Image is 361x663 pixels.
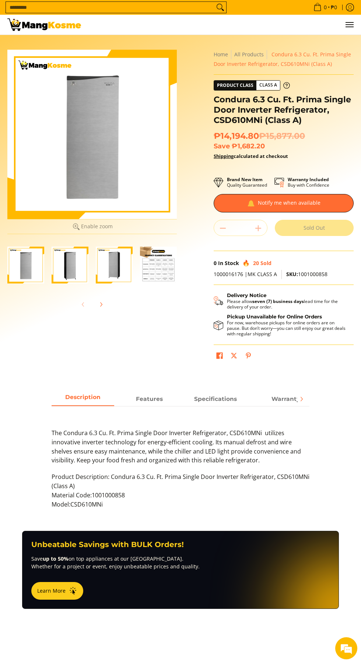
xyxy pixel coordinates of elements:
[218,260,239,267] span: In Stock
[286,271,327,278] span: 1001000858
[7,219,177,234] button: Enable zoom
[88,15,354,35] ul: Customer Navigation
[214,94,354,125] h1: Condura 6.3 Cu. Ft. Prima Single Door Inverter Refrigerator, CSD610MNi (Class A)
[259,131,305,141] del: ₱15,877.00
[52,472,309,516] p: Product Description: Condura 6.3 Cu. Ft. Prima Single Door Inverter Refrigerator, CSD610MNi (Clas...
[96,247,133,283] img: Condura 6.3 Cu. Ft. Prima Single Door Inverter Refrigerator, CSD610MNi (Class A)-3
[43,555,69,562] strong: up to 50%
[214,271,277,278] span: 1000016176 |MK CLASS A
[22,531,339,609] a: Unbeatable Savings with BULK Orders! Saveup to 50%on top appliances at our [GEOGRAPHIC_DATA]. Whe...
[92,491,125,499] span: 1001000858
[31,582,83,600] button: Learn More
[323,5,328,10] span: 0
[288,176,329,183] strong: Warranty Included
[252,298,304,304] strong: seven (7) business days
[52,429,309,472] p: The Condura 6.3 Cu. Ft. Prima Single Door Inverter Refrigerator, CSD610MNi utilizes innovative in...
[214,260,217,267] span: 0
[214,81,256,90] span: Product Class
[260,260,271,267] span: Sold
[214,50,354,69] nav: Breadcrumbs
[214,131,305,141] span: ₱14,194.80
[52,392,114,406] a: Description
[271,395,300,402] strong: Warranty
[286,271,298,278] span: SKU:
[7,247,44,283] img: Condura 6.3 Cu. Ft. Prima Single Door Inverter Refrigerator, CSD610MNi (Class A)-1
[330,5,338,10] span: ₱0
[232,142,265,150] span: ₱1,682.20
[243,350,253,363] a: Pin on Pinterest
[214,51,228,58] a: Home
[288,177,329,188] p: Buy with Confidence
[227,314,322,320] strong: Pickup Unavailable for Online Orders
[256,81,280,90] span: Class A
[70,500,103,508] span: CSD610MNi
[227,177,267,188] p: Quality Guaranteed
[88,15,354,35] nav: Main Menu
[227,320,346,336] p: For now, warehouse pickups for online orders are on pause. But don’t worry—you can still enjoy ou...
[229,350,239,363] a: Post on X
[214,350,225,363] a: Share on Facebook
[118,392,180,406] a: Description 1
[227,292,266,298] strong: Delivery Notice
[214,80,290,91] a: Product Class Class A
[234,51,264,58] a: All Products
[52,392,114,405] span: Description
[311,3,339,11] span: •
[184,392,247,406] a: Description 2
[254,392,317,406] a: Description 3
[214,51,351,67] span: Condura 6.3 Cu. Ft. Prima Single Door Inverter Refrigerator, CSD610MNi (Class A)
[140,247,177,283] img: Condura 6.3 Cu. Ft. Prima Single Door Inverter Refrigerator, CSD610MNi (Class A)-4
[214,153,288,159] strong: calculated at checkout
[93,296,109,313] button: Next
[81,223,113,229] span: Enable zoom
[253,260,259,267] span: 20
[31,555,330,570] p: Save on top appliances at our [GEOGRAPHIC_DATA]. Whether for a project or event, enjoy unbeatable...
[31,540,330,549] h3: Unbeatable Savings with BULK Orders!
[214,142,230,150] span: Save
[214,292,346,310] button: Shipping & Delivery
[214,2,226,13] button: Search
[136,395,163,402] strong: Features
[227,299,346,310] p: Please allow lead time for the delivery of your order.
[293,391,309,407] button: Next
[52,247,88,283] img: Condura 6.3 Cu. Ft. Prima Single Door Inverter Refrigerator, CSD610MNi (Class A)-2
[7,18,81,31] img: Condura 6.3 Cu. Ft. Prima Single Door Inverter Refrigerator, CSD610MNi | Mang Kosme
[214,153,234,159] a: Shipping
[52,406,309,516] div: Description
[227,176,263,183] strong: Brand New Item
[345,15,354,35] button: Menu
[194,395,237,402] strong: Specifications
